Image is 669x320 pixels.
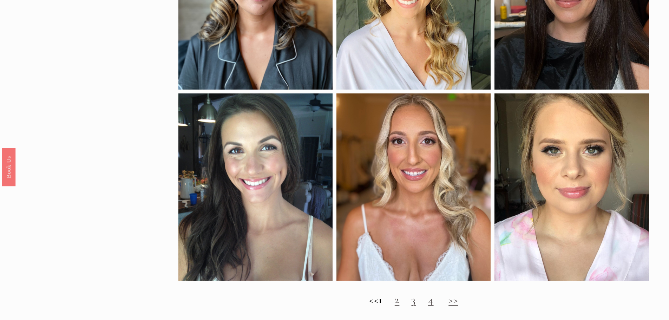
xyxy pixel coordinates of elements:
a: 2 [395,293,400,306]
a: 4 [428,293,434,306]
h2: << [178,294,649,306]
a: Book Us [2,148,15,186]
a: >> [448,293,458,306]
a: 3 [411,293,416,306]
strong: 1 [379,293,383,306]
